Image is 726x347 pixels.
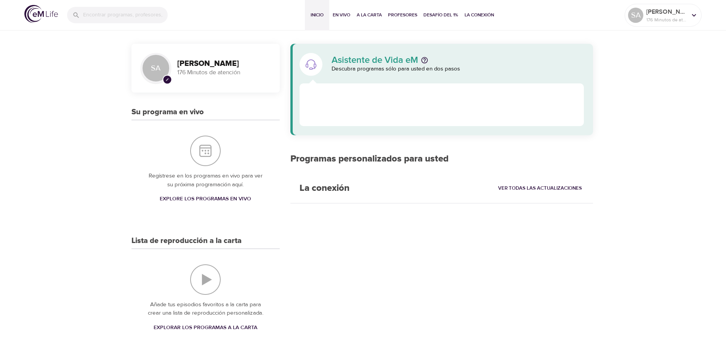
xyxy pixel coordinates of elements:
p: Descubra programas sólo para usted en dos pasos [332,65,584,74]
span: Profesores [388,11,417,19]
p: Añade tus episodios favoritos a la carta para crear una lista de reproducción personalizada. [147,301,264,318]
span: En vivo [332,11,351,19]
p: Asistente de Vida eM [332,56,418,65]
img: Asistente de Vida eM [305,58,317,70]
div: SA [628,8,643,23]
h2: La conexión [290,174,359,203]
span: La Conexión [465,11,494,19]
h3: [PERSON_NAME] [177,59,271,68]
a: Ver todas las actualizaciones [496,182,584,194]
span: Ver todas las actualizaciones [498,184,582,193]
img: Su programa en vivo [190,136,221,166]
span: A la carta [357,11,382,19]
div: SA [141,53,171,83]
img: Lista de reproducción a la carta [190,264,221,295]
input: Encontrar programas, profesores, etc... [83,7,168,23]
span: Explore los programas en vivo [160,194,251,204]
p: Regístrese en los programas en vivo para ver su próxima programación aquí. [147,172,264,189]
span: Desafío del 1% [423,11,458,19]
p: [PERSON_NAME] [646,7,687,16]
a: Explore los programas en vivo [157,192,254,206]
h3: Lista de reproducción a la carta [131,237,242,245]
h2: Programas personalizados para usted [290,154,593,165]
img: logo [24,5,58,23]
h3: Su programa en vivo [131,108,204,117]
span: Explorar los programas a la carta [154,323,257,333]
span: Inicio [308,11,326,19]
a: Explorar los programas a la carta [151,321,260,335]
p: 176 Minutos de atención [646,16,687,23]
p: 176 Minutos de atención [177,68,271,77]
